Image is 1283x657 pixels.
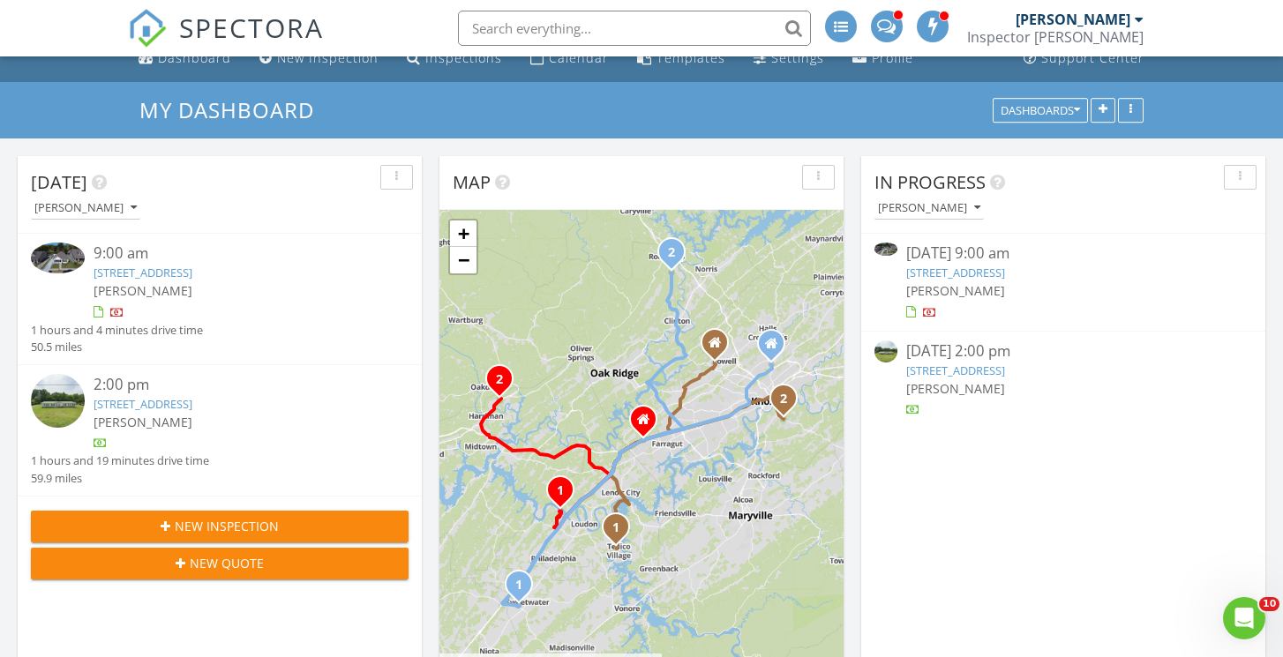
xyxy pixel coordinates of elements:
div: 930 Stratford Ave, Sweetwater, TN 37874 [519,584,529,594]
i: 1 [557,485,564,497]
i: 2 [780,393,787,406]
span: New Inspection [175,517,279,535]
a: 9:00 am [STREET_ADDRESS] [PERSON_NAME] 1 hours and 4 minutes drive time 50.5 miles [31,243,409,355]
div: Inspections [425,49,502,66]
div: 112 N Rolling Mdws Dr, Harriman, TN 37748 [499,378,510,389]
div: 2:00 pm [94,374,377,396]
a: Inspections [400,42,509,75]
a: [DATE] 2:00 pm [STREET_ADDRESS] [PERSON_NAME] [874,340,1252,419]
img: streetview [874,340,897,363]
span: 10 [1259,597,1279,611]
div: Support Center [1041,49,1144,66]
div: 1 hours and 4 minutes drive time [31,322,203,339]
span: [PERSON_NAME] [94,414,192,430]
a: Calendar [523,42,616,75]
a: [STREET_ADDRESS] [906,265,1005,280]
a: SPECTORA [128,24,324,61]
div: 3231 Lake City Hwy, Rocky Top, TN 37769 [672,251,682,262]
div: Profile [872,49,913,66]
span: [PERSON_NAME] [906,380,1005,397]
i: 1 [515,579,522,592]
div: 3005 Shropshire Blvd, Knoxville TN 37849 [715,342,725,353]
button: Dashboards [993,98,1088,123]
a: Profile [845,42,920,75]
a: My Dashboard [139,95,329,124]
a: [STREET_ADDRESS] [94,396,192,412]
span: In Progress [874,170,986,194]
div: 3002 Sanders Drive, Knoxville TN 37918 [771,343,782,354]
div: [PERSON_NAME] [878,202,980,214]
i: 2 [668,247,675,259]
button: New Inspection [31,511,409,542]
a: [STREET_ADDRESS] [94,265,192,280]
a: 2:00 pm [STREET_ADDRESS] [PERSON_NAME] 1 hours and 19 minutes drive time 59.9 miles [31,374,409,487]
div: 338 Cape Lookout Light, Loudon, TN 37774 [560,489,571,500]
i: 2 [496,374,503,386]
i: 1 [612,522,619,534]
input: Search everything... [458,11,811,46]
a: Settings [747,42,831,75]
button: [PERSON_NAME] [874,197,984,220]
div: 1 hours and 19 minutes drive time [31,452,209,469]
img: 9356535%2Fcover_photos%2FzJWODWmU8k5tDpVugQjW%2Fsmall.jpg [31,243,85,273]
div: Settings [771,49,824,66]
div: [PERSON_NAME] [34,202,137,214]
div: 50.5 miles [31,339,203,355]
span: Map [453,170,491,194]
div: 59.9 miles [31,470,209,487]
span: New Quote [190,554,264,572]
iframe: Intercom live chat [1223,597,1265,639]
div: Dashboards [1001,104,1080,116]
div: [PERSON_NAME] [1016,11,1130,28]
span: [PERSON_NAME] [94,282,192,299]
a: Zoom in [450,220,476,247]
a: Zoom out [450,247,476,273]
a: [STREET_ADDRESS] [906,362,1005,378]
div: 107 Chahyga Way, Loudon, TN 37774 [616,526,626,537]
span: SPECTORA [179,9,324,46]
span: [PERSON_NAME] [906,282,1005,299]
div: [DATE] 2:00 pm [906,340,1221,362]
div: 4802 Gwinfield Dr, Knoxville, TN 37920 [784,398,794,408]
a: [DATE] 9:00 am [STREET_ADDRESS] [PERSON_NAME] [874,243,1252,321]
img: The Best Home Inspection Software - Spectora [128,9,167,48]
button: New Quote [31,548,409,579]
div: Calendar [549,49,609,66]
div: Templates [657,49,725,66]
div: 9:00 am [94,243,377,265]
a: Templates [630,42,732,75]
a: Support Center [1017,42,1152,75]
button: [PERSON_NAME] [31,197,140,220]
img: streetview [31,374,85,428]
div: 12330 Hatmaker Lane, Knoxville TN 37932 [643,419,654,429]
span: [DATE] [31,170,87,194]
img: 9356535%2Fcover_photos%2FzJWODWmU8k5tDpVugQjW%2Fsmall.jpg [874,243,897,255]
div: [DATE] 9:00 am [906,243,1221,265]
div: Inspector Cluseau [967,28,1144,46]
div: New Inspection [277,49,379,66]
